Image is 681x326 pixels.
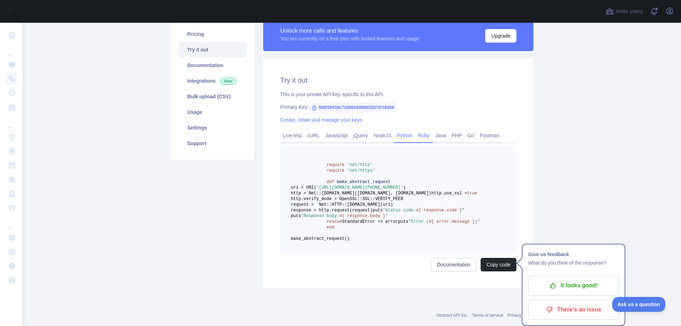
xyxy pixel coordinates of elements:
[437,313,468,318] a: Abstract API Inc.
[508,313,533,318] a: Privacy policy
[342,219,398,224] span: StandardError => error
[477,130,502,141] a: Postman
[398,219,408,224] span: puts
[291,236,350,241] span: make_abstract_request()
[280,75,516,85] h2: Try it out
[615,7,643,16] span: Invite users
[604,6,644,17] button: Invite users
[327,179,334,184] span: def
[385,214,388,219] span: "
[528,250,619,259] h1: Give us feedback
[416,208,462,213] span: #{ response.code }
[371,130,394,141] a: NodeJS
[220,78,236,85] span: New
[304,130,322,141] a: cURL
[179,136,246,151] a: Support
[179,73,246,89] a: Integrations New
[280,91,516,98] div: This is your private API key, specific to this API.
[415,130,433,141] a: Ruby
[327,162,344,167] span: require
[280,104,516,111] div: Primary Key:
[6,115,17,129] div: ...
[431,258,476,271] a: Documentation
[465,130,477,141] a: Go
[309,102,397,113] span: 9d6f3963dc7d406b8089d23d76f18d09
[429,219,475,224] span: #{ error.message }
[347,162,372,167] span: 'net/http'
[383,208,416,213] span: "Status code:
[322,130,350,141] a: Javascript
[394,130,415,141] a: Python
[6,216,17,230] div: ...
[408,219,429,224] span: "Error (
[179,120,246,136] a: Settings
[291,197,403,201] span: http.verify_mode = OpenSSL::SSL::VERIFY_PEER
[280,117,362,123] a: Create, rotate and manage your keys
[327,225,334,230] span: end
[337,179,391,184] span: make_abstract_request
[449,130,465,141] a: PHP
[291,202,393,207] span: request = Net::HTTP::[DOMAIN_NAME](uri)
[403,185,406,190] span: )
[327,219,342,224] span: rescue
[372,208,383,213] span: puts
[179,104,246,120] a: Usage
[291,208,372,213] span: response = http.request(request)
[316,185,403,190] span: '[URL][DOMAIN_NAME][PHONE_NUMBER]'
[179,57,246,73] a: Documentation
[291,191,431,196] span: http = Net::[DOMAIN_NAME]([DOMAIN_NAME], [DOMAIN_NAME])
[280,35,419,42] div: You are currently on a free plan with limited features and usage
[347,168,375,173] span: 'net/https'
[475,219,480,224] span: )"
[301,214,339,219] span: "Response body:
[339,214,386,219] span: #{ response.body }
[6,43,17,57] div: ...
[433,130,449,141] a: Java
[291,214,301,219] span: puts
[528,259,619,267] p: What do you think of the response?
[179,89,246,104] a: Bulk upload (CSV)
[467,191,477,196] span: true
[179,42,246,57] a: Try it out
[280,130,304,141] a: Live test
[291,185,316,190] span: uri = URI(
[485,29,516,43] button: Upgrade
[350,130,371,141] a: jQuery
[612,297,667,312] iframe: Toggle Customer Support
[179,26,246,42] a: Pricing
[280,27,419,35] div: Unlock more calls and features
[431,191,467,196] span: http.use_ssl =
[327,168,344,173] span: require
[481,258,516,271] button: Copy code
[462,208,465,213] span: "
[472,313,503,318] a: Terms of service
